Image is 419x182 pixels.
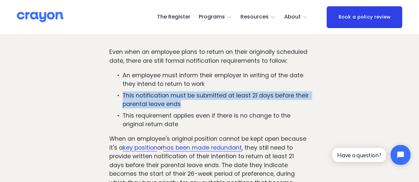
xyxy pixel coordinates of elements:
p: An employee must inform their employer in writing of the date they intend to return to work [123,71,310,89]
a: Book a policy review [327,6,402,28]
a: key position [123,144,157,152]
a: folder dropdown [199,12,232,22]
span: Resources [240,12,269,22]
iframe: Tidio Chat [327,139,416,170]
span: Programs [199,12,225,22]
p: Even when an employee plans to return on their originally scheduled date, there are still formal ... [109,48,310,65]
a: folder dropdown [240,12,276,22]
a: has been made redundant [163,144,242,152]
p: This requirement applies even if there is no change to the original return date [123,111,310,129]
span: About [284,12,301,22]
a: The Register [157,12,190,22]
a: folder dropdown [284,12,308,22]
img: Crayon [17,11,63,23]
p: This notification must be submitted at least 21 days before their parental leave ends [123,91,310,109]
